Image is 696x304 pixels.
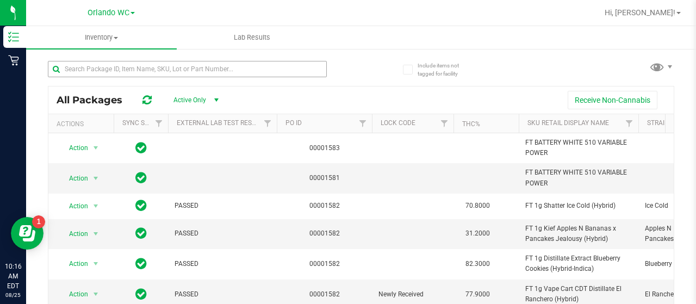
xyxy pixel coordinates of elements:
span: 77.9000 [460,287,495,302]
span: 31.2000 [460,226,495,241]
span: Action [59,198,89,214]
iframe: Resource center [11,217,43,250]
a: External Lab Test Result [177,119,262,127]
span: In Sync [135,256,147,271]
span: Orlando WC [88,8,129,17]
span: FT 1g Kief Apples N Bananas x Pancakes Jealousy (Hybrid) [525,224,632,244]
span: Action [59,171,89,186]
a: Strain [647,119,669,127]
span: FT 1g Shatter Ice Cold (Hybrid) [525,201,632,211]
span: PASSED [175,228,270,239]
span: PASSED [175,259,270,269]
inline-svg: Inventory [8,32,19,42]
a: Inventory [26,26,177,49]
input: Search Package ID, Item Name, SKU, Lot or Part Number... [48,61,327,77]
span: In Sync [135,170,147,185]
span: select [89,198,103,214]
span: select [89,140,103,156]
a: Filter [150,114,168,133]
a: Lock Code [381,119,415,127]
span: 82.3000 [460,256,495,272]
span: Action [59,287,89,302]
a: Filter [436,114,453,133]
span: FT BATTERY WHITE 510 VARIABLE POWER [525,167,632,188]
a: 00001582 [309,229,340,237]
a: 00001581 [309,174,340,182]
a: 00001583 [309,144,340,152]
div: Actions [57,120,109,128]
span: select [89,287,103,302]
span: In Sync [135,226,147,241]
a: Filter [620,114,638,133]
span: Action [59,140,89,156]
span: In Sync [135,198,147,213]
p: 08/25 [5,291,21,299]
span: select [89,226,103,241]
span: 70.8000 [460,198,495,214]
span: PASSED [175,289,270,300]
a: Filter [259,114,277,133]
span: select [89,171,103,186]
iframe: Resource center unread badge [32,215,45,228]
a: Filter [354,114,372,133]
inline-svg: Retail [8,55,19,66]
span: FT 1g Distillate Extract Blueberry Cookies (Hybrid-Indica) [525,253,632,274]
p: 10:16 AM EDT [5,262,21,291]
span: Hi, [PERSON_NAME]! [605,8,675,17]
a: PO ID [285,119,302,127]
a: 00001582 [309,290,340,298]
a: Lab Results [177,26,327,49]
a: THC% [462,120,480,128]
span: Inventory [26,33,177,42]
span: All Packages [57,94,133,106]
a: 00001582 [309,260,340,268]
span: In Sync [135,140,147,156]
a: 00001582 [309,202,340,209]
span: select [89,256,103,271]
span: Action [59,256,89,271]
span: Action [59,226,89,241]
button: Receive Non-Cannabis [568,91,657,109]
a: Sku Retail Display Name [527,119,609,127]
span: In Sync [135,287,147,302]
span: Lab Results [219,33,285,42]
a: Sync Status [122,119,164,127]
span: Include items not tagged for facility [418,61,472,78]
span: PASSED [175,201,270,211]
span: Newly Received [378,289,447,300]
span: FT BATTERY WHITE 510 VARIABLE POWER [525,138,632,158]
